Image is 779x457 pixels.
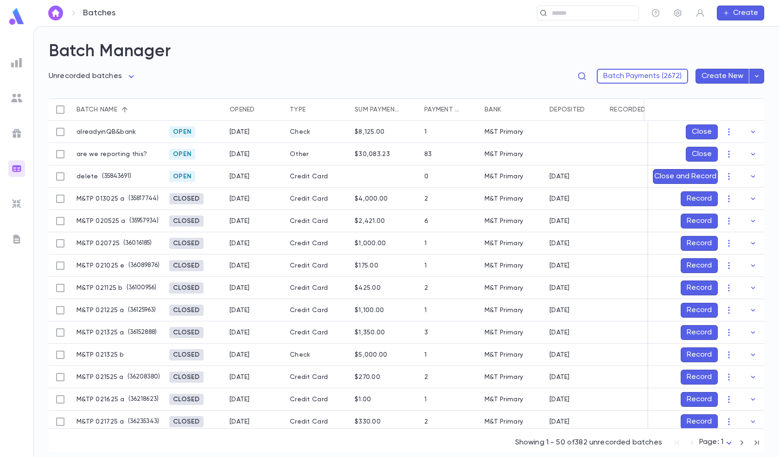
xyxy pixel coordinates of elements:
[485,98,501,121] div: Bank
[77,217,126,225] p: M&TP 020525 a
[549,329,570,336] div: 2/13/2025
[681,281,718,295] button: Record
[355,240,386,247] div: $1,000.00
[424,329,428,336] div: 3
[125,194,159,203] p: ( 35817744 )
[11,92,22,104] img: students_grey.60c7aba0da46da39d6d829b817ac14fc.svg
[686,124,718,139] button: Close
[230,373,250,381] div: 2/15/2025
[681,392,718,407] button: Record
[306,102,320,117] button: Sort
[610,98,645,121] div: Recorded
[485,128,523,136] div: M&T Primary
[230,150,250,158] div: 4/27/2025
[169,173,195,180] span: Open
[77,195,125,202] p: M&TP 013025 a
[350,98,420,121] div: Sum payments
[597,69,688,84] button: Batch Payments (2672)
[169,260,204,271] div: Closed 8/11/2025
[123,283,156,293] p: ( 36100956 )
[169,215,204,227] div: Closed 8/11/2025
[420,98,480,121] div: Payment qty
[230,396,250,403] div: 2/16/2025
[98,172,131,181] p: ( 35843691 )
[699,438,723,446] span: Page: 1
[285,210,350,232] div: Credit Card
[285,165,350,188] div: Credit Card
[169,394,204,405] div: Closed 8/11/2025
[11,198,22,209] img: imports_grey.530a8a0e642e233f2baf0ef88e8c9fcb.svg
[355,373,380,381] div: $270.00
[169,327,204,338] div: Closed 8/11/2025
[169,373,204,381] span: Closed
[424,150,432,158] div: 83
[681,303,718,318] button: Record
[124,372,160,382] p: ( 36208380 )
[285,299,350,321] div: Credit Card
[285,411,350,433] div: Credit Card
[230,195,250,202] div: 1/30/2025
[485,396,523,403] div: M&T Primary
[681,414,718,429] button: Record
[424,173,428,180] div: 0
[400,102,415,117] button: Sort
[230,284,250,292] div: 2/11/2025
[169,329,204,336] span: Closed
[169,305,204,316] div: Closed 8/11/2025
[230,307,250,314] div: 2/11/2025
[230,173,250,180] div: 3/4/2025
[485,173,523,180] div: M&T Primary
[424,284,428,292] div: 2
[11,128,22,139] img: campaigns_grey.99e729a5f7ee94e3726e6486bddda8f1.svg
[285,366,350,388] div: Credit Card
[169,262,204,269] span: Closed
[77,173,98,180] p: delete
[424,351,427,359] div: 1
[355,418,381,425] div: $330.00
[125,261,160,270] p: ( 36089876 )
[549,373,570,381] div: 2/17/2025
[77,418,124,425] p: M&TP 021725 a
[549,173,570,180] div: 3/6/2025
[124,306,156,315] p: ( 36125963 )
[681,191,718,206] button: Record
[485,351,523,359] div: M&T Primary
[355,329,385,336] div: $1,350.00
[169,372,204,383] div: Closed 8/11/2025
[424,396,427,403] div: 1
[117,102,132,117] button: Sort
[355,195,388,202] div: $4,000.00
[77,240,120,247] p: M&TP 020725
[125,395,159,404] p: ( 36218623 )
[501,102,516,117] button: Sort
[605,98,665,121] div: Recorded
[549,351,570,359] div: 2/15/2025
[77,329,124,336] p: M&TP 021325 a
[549,307,570,314] div: 2/12/2025
[424,418,428,425] div: 2
[77,150,147,158] p: are we reporting this?
[230,351,250,359] div: 2/13/2025
[285,98,350,121] div: Type
[285,232,350,255] div: Credit Card
[485,262,523,269] div: M&T Primary
[686,147,718,162] button: Close
[230,418,250,425] div: 2/17/2025
[230,329,250,336] div: 2/13/2025
[549,240,570,247] div: 2/7/2025
[169,351,204,359] span: Closed
[485,307,523,314] div: M&T Primary
[169,416,204,427] div: Closed 8/11/2025
[230,98,255,121] div: Opened
[230,217,250,225] div: 2/4/2025
[485,240,523,247] div: M&T Primary
[485,418,523,425] div: M&T Primary
[549,284,570,292] div: 2/12/2025
[424,128,427,136] div: 1
[285,255,350,277] div: Credit Card
[49,72,122,80] span: Unrecorded batches
[169,128,195,136] span: Open
[126,216,159,226] p: ( 35957934 )
[355,396,371,403] div: $1.00
[681,347,718,362] button: Record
